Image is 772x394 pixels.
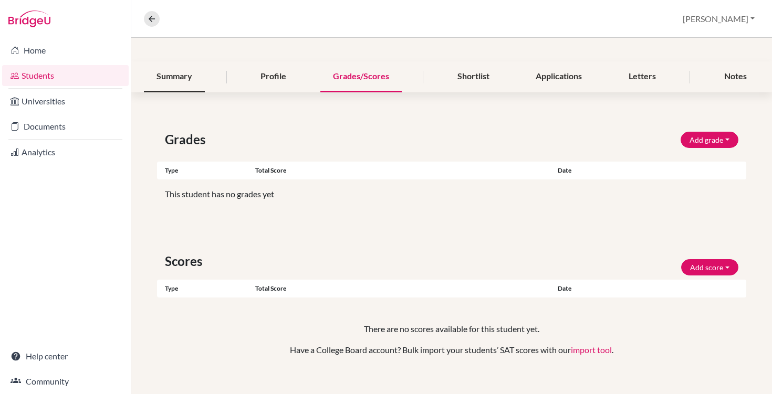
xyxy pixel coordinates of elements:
a: Students [2,65,129,86]
div: Type [157,284,255,293]
p: Have a College Board account? Bulk import your students’ SAT scores with our . [190,344,713,356]
a: Universities [2,91,129,112]
a: Analytics [2,142,129,163]
a: Help center [2,346,129,367]
div: Date [550,284,648,293]
a: Community [2,371,129,392]
div: Total score [255,284,550,293]
span: Grades [165,130,210,149]
a: Documents [2,116,129,137]
div: Date [550,166,697,175]
button: [PERSON_NAME] [678,9,759,29]
div: Applications [523,61,594,92]
div: Notes [712,61,759,92]
div: Total score [255,166,550,175]
span: Scores [165,252,206,271]
button: Add grade [681,132,738,148]
div: Profile [248,61,299,92]
div: Type [157,166,255,175]
div: Summary [144,61,205,92]
div: Shortlist [445,61,502,92]
a: Home [2,40,129,61]
div: Letters [616,61,669,92]
p: This student has no grades yet [165,188,738,200]
button: Add score [681,259,738,275]
img: Bridge-U [8,10,50,27]
p: There are no scores available for this student yet. [190,323,713,335]
div: Grades/Scores [320,61,402,92]
a: import tool [571,345,612,355]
